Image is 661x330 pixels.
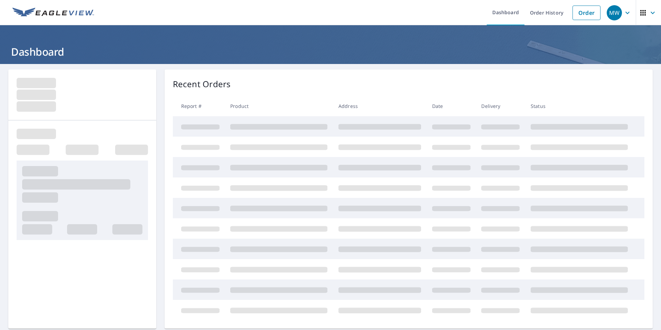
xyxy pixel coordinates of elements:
th: Date [427,96,476,116]
th: Status [525,96,633,116]
p: Recent Orders [173,78,231,90]
div: MW [607,5,622,20]
h1: Dashboard [8,45,653,59]
th: Product [225,96,333,116]
th: Delivery [476,96,525,116]
th: Report # [173,96,225,116]
img: EV Logo [12,8,94,18]
a: Order [572,6,601,20]
th: Address [333,96,427,116]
